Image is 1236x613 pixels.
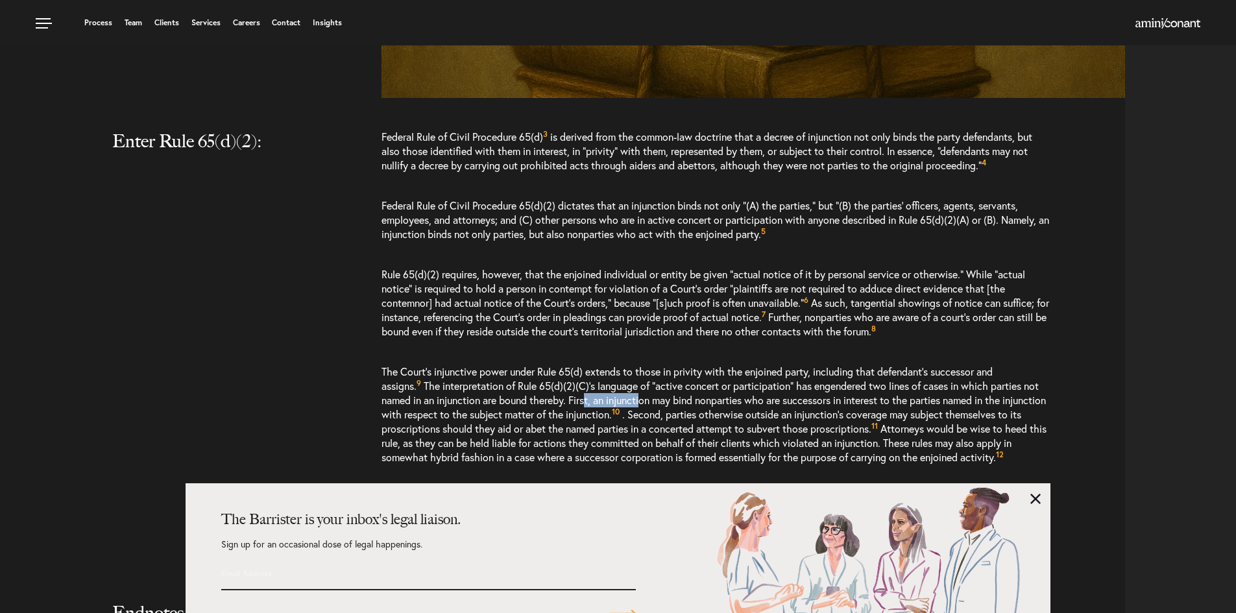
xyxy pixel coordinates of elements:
h2: Enter Rule 65(d)(2): [112,130,346,178]
a: 11 [871,422,878,435]
a: Team [125,19,142,27]
sup: 11 [871,421,878,431]
sup: 9 [417,378,421,388]
sup: 10 [612,407,620,416]
p: Courts have repeatedly ruled that interpretations of the “active concert or participation” langua... [382,477,1050,589]
a: 5 [761,227,766,241]
a: 10 [612,407,620,421]
a: Contact [272,19,300,27]
a: Process [84,19,112,27]
p: Rule 65(d)(2) requires, however, that the enjoined individual or entity be given “actual notice o... [382,254,1050,352]
sup: 3 [543,129,548,139]
p: Federal Rule of Civil Procedure 65(d) is derived from the common-law doctrine that a decree of in... [382,130,1050,186]
img: Amini & Conant [1135,18,1200,29]
a: 4 [982,158,986,172]
sup: 4 [982,158,986,167]
input: Email Address [221,562,532,584]
p: The Court’s injunctive power under Rule 65(d) extends to those in privity with the enjoined party... [382,352,1050,477]
sup: 8 [871,324,876,333]
a: 9 [417,379,421,392]
a: Clients [154,19,179,27]
a: 3 [543,130,548,143]
p: Federal Rule of Civil Procedure 65(d)(2) dictates that an injunction binds not only “(A) the part... [382,186,1050,254]
a: 8 [871,324,876,338]
sup: 12 [996,450,1004,459]
sup: 7 [762,309,766,319]
p: Sign up for an occasional dose of legal happenings. [221,540,636,562]
a: Insights [313,19,342,27]
strong: The Barrister is your inbox's legal liaison. [221,511,461,528]
a: Careers [233,19,260,27]
a: 6 [804,296,808,309]
sup: 6 [804,295,808,305]
a: Home [1135,19,1200,29]
a: Services [191,19,221,27]
a: 12 [996,450,1004,464]
sup: 5 [761,226,766,236]
a: 7 [762,310,766,324]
